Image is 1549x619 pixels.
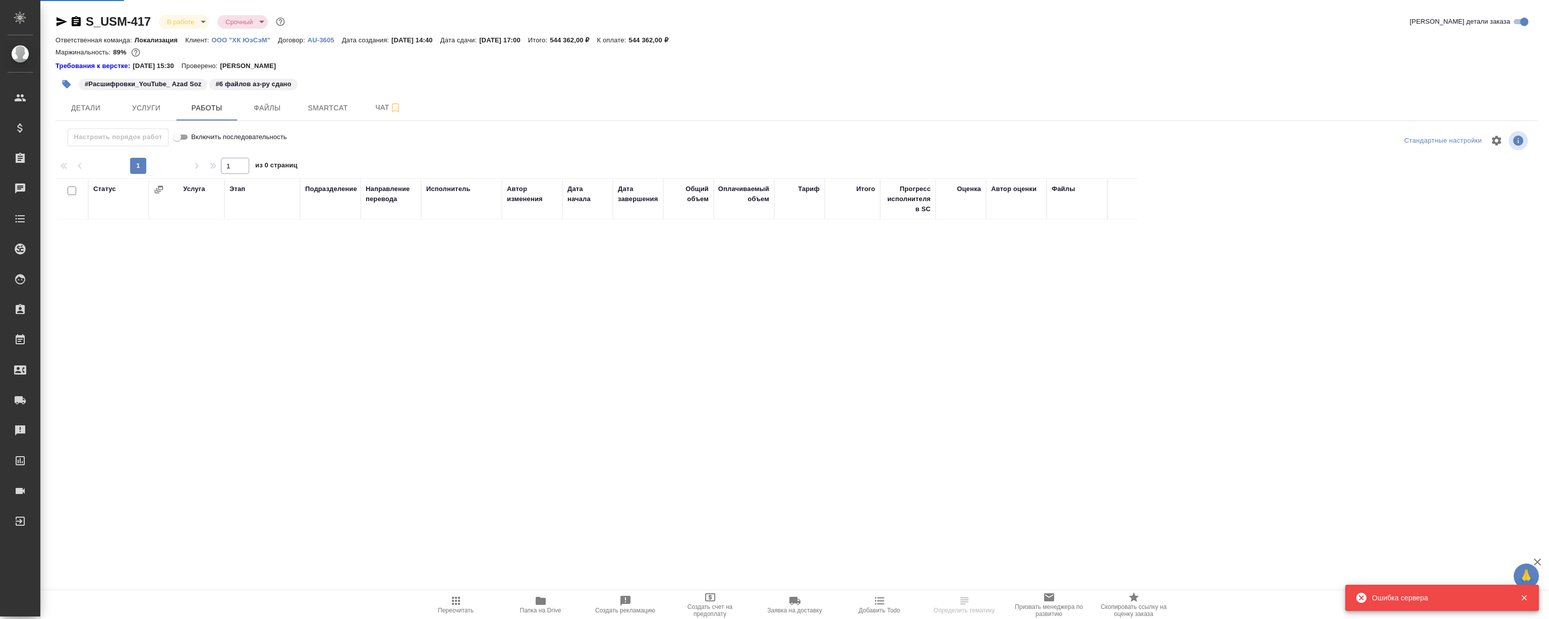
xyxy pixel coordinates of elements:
p: [PERSON_NAME] [220,61,283,71]
div: Общий объем [668,184,709,204]
p: #6 файлов аз-ру сдано [215,79,291,89]
span: 🙏 [1518,566,1535,587]
div: Тариф [798,184,820,194]
button: Добавить тэг [55,73,78,95]
button: Закрыть [1514,593,1534,602]
div: Файлы [1052,184,1075,194]
div: Услуга [183,184,205,194]
svg: Подписаться [389,102,401,114]
p: Дата создания: [342,36,391,44]
div: Автор изменения [507,184,557,204]
button: Срочный [222,18,256,26]
div: Оценка [957,184,981,194]
span: Smartcat [304,102,352,114]
a: ООО "ХК ЮэСэМ" [212,35,278,44]
div: Подразделение [305,184,357,194]
p: 544 362,00 ₽ [550,36,597,44]
a: AU-3605 [308,35,342,44]
div: Исполнитель [426,184,471,194]
span: из 0 страниц [255,159,298,174]
span: 6 файлов аз-ру сдано [208,79,298,88]
p: Ответственная команда: [55,36,135,44]
span: Настроить таблицу [1484,129,1509,153]
a: Требования к верстке: [55,61,133,71]
a: S_USM-417 [86,15,151,28]
button: Сгруппировать [154,184,164,195]
p: #Расшифровки_YouTube_ Azad Soz [85,79,201,89]
div: Ошибка сервера [1372,593,1505,603]
p: Локализация [135,36,186,44]
p: 544 362,00 ₽ [628,36,675,44]
button: Скопировать ссылку для ЯМессенджера [55,16,68,28]
button: Скопировать ссылку [70,16,82,28]
div: В работе [217,15,268,29]
button: 25781.90 RUB; 270.70 EUR; [129,46,142,59]
div: Дата начала [567,184,608,204]
p: Клиент: [185,36,211,44]
span: [PERSON_NAME] детали заказа [1410,17,1510,27]
button: Доп статусы указывают на важность/срочность заказа [274,15,287,28]
div: Дата завершения [618,184,658,204]
div: Направление перевода [366,184,416,204]
div: split button [1402,133,1484,149]
div: Статус [93,184,116,194]
p: ООО "ХК ЮэСэМ" [212,36,278,44]
p: [DATE] 15:30 [133,61,182,71]
span: Услуги [122,102,170,114]
button: В работе [164,18,197,26]
p: 89% [113,48,129,56]
span: Детали [62,102,110,114]
p: К оплате: [597,36,629,44]
button: 🙏 [1514,564,1539,589]
span: Работы [183,102,231,114]
p: [DATE] 17:00 [479,36,528,44]
p: Маржинальность: [55,48,113,56]
div: Автор оценки [991,184,1037,194]
div: Этап [230,184,245,194]
span: Посмотреть информацию [1509,131,1530,150]
div: Нажми, чтобы открыть папку с инструкцией [55,61,133,71]
div: Оплачиваемый объем [718,184,769,204]
p: Итого: [528,36,550,44]
div: Прогресс исполнителя в SC [885,184,931,214]
p: AU-3605 [308,36,342,44]
p: Проверено: [182,61,220,71]
div: Итого [856,184,875,194]
p: [DATE] 14:40 [391,36,440,44]
div: В работе [159,15,209,29]
span: Включить последовательность [191,132,287,142]
p: Дата сдачи: [440,36,479,44]
span: Чат [364,101,413,114]
span: Расшифровки_YouTube_ Azad Soz [78,79,208,88]
span: Файлы [243,102,292,114]
p: Договор: [278,36,308,44]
